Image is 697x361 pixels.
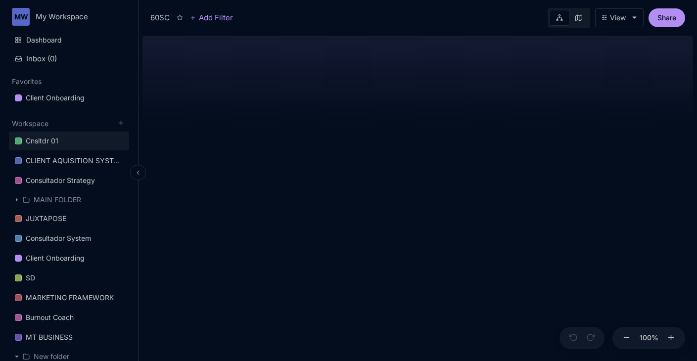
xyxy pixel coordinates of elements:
[9,89,129,108] div: Client Onboarding
[9,249,129,268] a: Client Onboarding
[9,151,129,171] div: CLIENT AQUISITION SYSTEM
[26,272,35,284] div: SD
[9,89,129,107] a: Client Onboarding
[26,213,66,225] div: JUXTAPOSE
[26,175,95,186] div: Consultador Strategy
[595,8,644,27] button: View
[9,328,129,347] a: MT BUSINESS
[196,12,233,24] span: Add Filter
[150,12,170,24] div: 60SC
[12,8,126,26] button: MWMy Workspace
[9,269,129,287] a: SD
[9,132,129,151] div: Cnsltdr 01
[12,77,42,86] button: Favorites
[610,14,626,22] div: View
[9,209,129,228] a: JUXTAPOSE
[26,252,85,264] div: Client Onboarding
[9,308,129,327] a: Burnout Coach
[9,31,129,49] a: Dashboard
[9,288,129,308] div: MARKETING FRAMEWORK
[36,12,110,21] div: My Workspace
[9,86,129,111] div: Favorites
[26,135,58,147] div: Cnsltdr 01
[190,12,233,24] button: Add Filter
[34,194,81,206] div: MAIN FOLDER
[12,8,30,26] div: MW
[649,8,685,27] button: Share
[9,132,129,150] a: Cnsltdr 01
[9,269,129,288] div: SD
[26,331,73,343] div: MT BUSINESS
[9,50,129,67] button: Inbox (0)
[637,327,661,350] button: 100%
[9,288,129,307] a: MARKETING FRAMEWORK
[9,151,129,170] a: CLIENT AQUISITION SYSTEM
[9,191,129,209] div: MAIN FOLDER
[26,312,74,323] div: Burnout Coach
[26,92,85,104] div: Client Onboarding
[26,232,91,244] div: Consultador System
[26,155,123,167] div: CLIENT AQUISITION SYSTEM
[12,119,48,128] button: Workspace
[9,229,129,248] a: Consultador System
[9,171,129,190] a: Consultador Strategy
[26,292,114,304] div: MARKETING FRAMEWORK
